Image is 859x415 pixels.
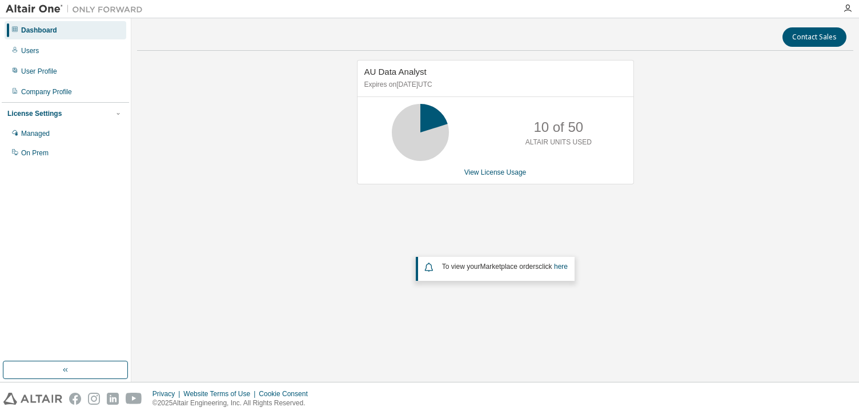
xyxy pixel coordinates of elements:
span: AU Data Analyst [364,67,427,76]
p: © 2025 Altair Engineering, Inc. All Rights Reserved. [152,398,315,408]
img: facebook.svg [69,393,81,405]
div: Managed [21,129,50,138]
div: License Settings [7,109,62,118]
div: Cookie Consent [259,389,314,398]
img: altair_logo.svg [3,393,62,405]
div: User Profile [21,67,57,76]
a: View License Usage [464,168,527,176]
p: Expires on [DATE] UTC [364,80,624,90]
img: linkedin.svg [107,393,119,405]
em: Marketplace orders [480,263,539,271]
img: Altair One [6,3,148,15]
img: instagram.svg [88,393,100,405]
div: Privacy [152,389,183,398]
span: To view your click [442,263,568,271]
button: Contact Sales [782,27,846,47]
div: Company Profile [21,87,72,96]
a: here [554,263,568,271]
p: 10 of 50 [533,118,583,137]
div: Users [21,46,39,55]
div: Website Terms of Use [183,389,259,398]
p: ALTAIR UNITS USED [525,138,592,147]
img: youtube.svg [126,393,142,405]
div: On Prem [21,148,49,158]
div: Dashboard [21,26,57,35]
